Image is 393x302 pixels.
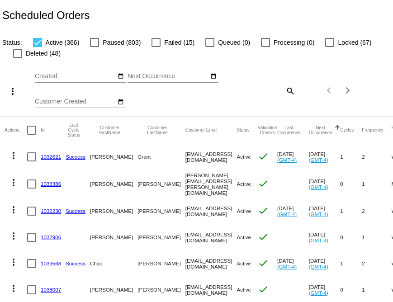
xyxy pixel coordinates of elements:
mat-icon: more_vert [8,257,19,268]
mat-cell: [DATE] [309,250,341,277]
mat-icon: more_vert [8,231,19,241]
a: 1033386 [41,181,61,187]
mat-icon: check [258,205,269,216]
a: (GMT-4) [309,290,328,296]
mat-cell: [DATE] [309,198,341,224]
mat-icon: check [258,258,269,269]
input: Created [35,73,116,80]
a: 1038007 [41,287,61,293]
mat-cell: 2 [362,250,391,277]
span: Active [237,181,251,187]
a: 1033568 [41,260,61,266]
mat-cell: [PERSON_NAME] [137,198,185,224]
a: (GMT-4) [277,211,297,217]
mat-cell: [PERSON_NAME] [137,224,185,250]
mat-cell: [EMAIL_ADDRESS][DOMAIN_NAME] [185,144,237,170]
input: Next Occurrence [128,73,209,80]
mat-icon: more_vert [8,283,19,294]
mat-cell: [EMAIL_ADDRESS][DOMAIN_NAME] [185,250,237,277]
mat-icon: date_range [118,73,124,80]
button: Change sorting for Status [237,127,249,133]
a: Success [66,154,85,160]
mat-cell: [PERSON_NAME] [90,224,137,250]
mat-header-cell: Actions [5,117,27,144]
mat-cell: [PERSON_NAME] [90,144,137,170]
mat-cell: 0 [340,224,362,250]
mat-cell: [PERSON_NAME] [90,198,137,224]
mat-cell: 2 [362,144,391,170]
input: Customer Created [35,98,116,105]
a: 1032621 [41,154,61,160]
mat-icon: search [284,84,295,98]
mat-cell: 1 [340,198,362,224]
mat-cell: [DATE] [309,144,341,170]
span: Queued (0) [218,37,250,48]
mat-cell: [DATE] [277,250,309,277]
span: Active [237,287,251,293]
mat-icon: check [258,284,269,295]
mat-icon: more_vert [8,150,19,161]
button: Change sorting for CustomerEmail [185,127,218,133]
mat-cell: 1 [340,144,362,170]
a: 1032230 [41,208,61,214]
mat-cell: 1 [340,250,362,277]
mat-icon: check [258,151,269,162]
button: Change sorting for NextOccurrenceUtc [309,125,332,135]
span: Status: [2,39,22,46]
span: Failed (15) [164,37,194,48]
a: 1037906 [41,234,61,240]
a: (GMT-4) [309,184,328,190]
mat-cell: [DATE] [309,224,341,250]
button: Change sorting for Frequency [362,127,383,133]
mat-icon: more_vert [7,86,18,97]
mat-cell: 1 [362,224,391,250]
a: Success [66,208,85,214]
span: Active [237,154,251,160]
span: Deleted (48) [26,48,61,59]
mat-icon: date_range [118,99,124,106]
a: (GMT-4) [277,264,297,269]
mat-icon: more_vert [8,177,19,188]
mat-header-cell: Validation Checks [258,117,277,144]
span: Paused (803) [103,37,141,48]
mat-cell: [PERSON_NAME] [137,250,185,277]
button: Change sorting for Id [41,127,44,133]
span: Active (366) [46,37,80,48]
a: (GMT-4) [309,157,328,163]
mat-cell: [PERSON_NAME][EMAIL_ADDRESS][PERSON_NAME][DOMAIN_NAME] [185,170,237,198]
a: Success [66,260,85,266]
mat-cell: 1 [362,170,391,198]
mat-cell: 0 [340,170,362,198]
mat-icon: check [258,178,269,189]
a: (GMT-4) [309,264,328,269]
a: (GMT-4) [309,211,328,217]
button: Change sorting for LastOccurrenceUtc [277,125,301,135]
button: Change sorting for Cycles [340,127,354,133]
h2: Scheduled Orders [2,9,90,22]
span: Processing (0) [274,37,314,48]
mat-cell: Chao [90,250,137,277]
span: Active [237,208,251,214]
span: Active [237,260,251,266]
mat-cell: [DATE] [309,170,341,198]
mat-icon: date_range [210,73,217,80]
mat-cell: [DATE] [277,144,309,170]
a: (GMT-4) [277,157,297,163]
mat-icon: check [258,231,269,242]
button: Change sorting for CustomerFirstName [90,125,129,135]
mat-cell: [EMAIL_ADDRESS][DOMAIN_NAME] [185,198,237,224]
span: Active [237,234,251,240]
mat-cell: [EMAIL_ADDRESS][DOMAIN_NAME] [185,224,237,250]
mat-cell: [DATE] [277,198,309,224]
mat-icon: more_vert [8,204,19,215]
mat-cell: [PERSON_NAME] [137,170,185,198]
button: Change sorting for LastProcessingCycleId [66,123,82,137]
button: Previous page [321,81,339,99]
button: Next page [339,81,357,99]
button: Change sorting for CustomerLastName [137,125,177,135]
mat-cell: 2 [362,198,391,224]
mat-cell: Grant [137,144,185,170]
a: (GMT-4) [309,237,328,243]
mat-cell: [PERSON_NAME] [90,170,137,198]
span: Locked (67) [338,37,371,48]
